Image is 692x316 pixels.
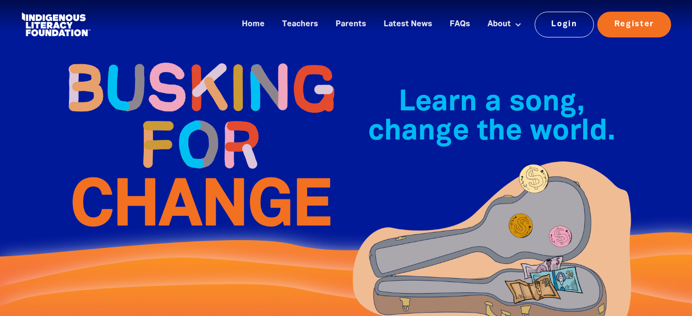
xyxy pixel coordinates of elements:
a: Login [535,12,594,37]
a: Register [597,12,671,37]
a: Teachers [276,17,324,33]
span: Learn a song, change the world. [368,89,615,145]
a: FAQs [444,17,476,33]
a: Latest News [378,17,438,33]
a: Parents [330,17,372,33]
a: Home [236,17,270,33]
a: About [482,17,527,33]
